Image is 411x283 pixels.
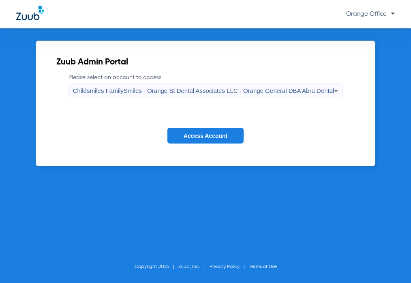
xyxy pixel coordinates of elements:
[73,87,334,94] span: Childsmiles FamilySmiles - Orange St Dental Associates LLC - Orange General DBA Abra Dental
[68,73,342,97] label: Please select an account to access
[346,11,395,17] span: Orange Office
[178,263,210,271] li: Zuub, Inc.
[370,244,411,283] iframe: Chat Widget
[16,6,44,20] img: Zuub Logo
[210,264,240,269] a: Privacy Policy
[249,264,277,269] a: Terms of Use
[135,263,178,271] li: Copyright 2025
[56,58,355,66] h2: Zuub Admin Portal
[167,128,244,144] button: Access Account
[184,133,227,139] span: Access Account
